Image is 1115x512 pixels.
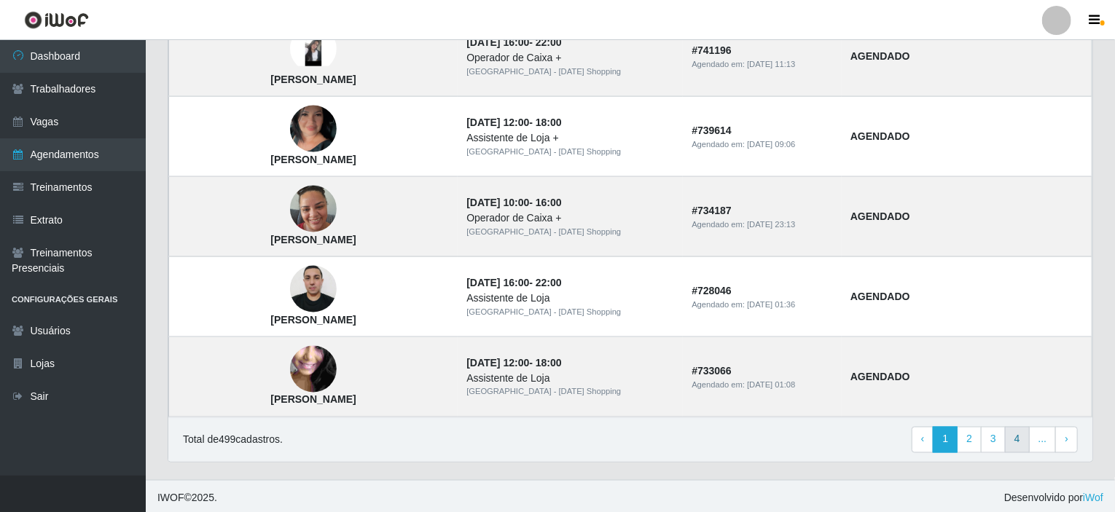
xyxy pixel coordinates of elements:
a: 1 [933,427,958,453]
div: [GEOGRAPHIC_DATA] - [DATE] Shopping [466,66,674,78]
a: Previous [912,427,934,453]
strong: [PERSON_NAME] [270,74,356,85]
time: 18:00 [536,357,562,369]
time: 22:00 [536,277,562,288]
time: [DATE] 12:00 [466,357,529,369]
time: [DATE] 11:13 [747,60,795,68]
span: › [1065,433,1068,445]
div: Agendado em: [692,138,833,151]
time: [DATE] 01:08 [747,380,795,389]
div: [GEOGRAPHIC_DATA] - [DATE] Shopping [466,386,674,398]
span: ‹ [921,433,925,445]
div: [GEOGRAPHIC_DATA] - [DATE] Shopping [466,146,674,158]
img: Adriana Silva Marques de Oliveira [290,79,337,180]
strong: AGENDADO [850,130,910,142]
strong: # 741196 [692,44,732,56]
a: ... [1029,427,1057,453]
span: © 2025 . [157,491,217,506]
strong: AGENDADO [850,291,910,302]
span: Desenvolvido por [1004,491,1103,506]
div: Assistente de Loja + [466,130,674,146]
img: Gustavo Cassimirio da Silva [290,259,337,320]
div: Agendado em: [692,58,833,71]
strong: - [466,357,561,369]
strong: [PERSON_NAME] [270,154,356,165]
time: 18:00 [536,117,562,128]
div: [GEOGRAPHIC_DATA] - [DATE] Shopping [466,226,674,238]
strong: AGENDADO [850,371,910,382]
strong: # 733066 [692,365,732,377]
img: Ana Carolina [290,31,337,66]
nav: pagination [912,427,1078,453]
div: Agendado em: [692,379,833,391]
img: CoreUI Logo [24,11,89,29]
a: 3 [981,427,1006,453]
strong: AGENDADO [850,50,910,62]
strong: # 728046 [692,285,732,296]
strong: - [466,197,561,208]
div: Operador de Caixa + [466,210,674,226]
time: 16:00 [536,197,562,208]
p: Total de 499 cadastros. [183,433,283,448]
time: [DATE] 10:00 [466,197,529,208]
div: [GEOGRAPHIC_DATA] - [DATE] Shopping [466,306,674,318]
time: [DATE] 16:00 [466,36,529,48]
strong: - [466,117,561,128]
strong: - [466,36,561,48]
span: IWOF [157,492,184,504]
time: [DATE] 16:00 [466,277,529,288]
strong: # 734187 [692,205,732,216]
div: Assistente de Loja [466,371,674,386]
a: iWof [1083,492,1103,504]
time: 22:00 [536,36,562,48]
div: Agendado em: [692,299,833,311]
strong: [PERSON_NAME] [270,234,356,245]
a: 2 [957,427,982,453]
strong: - [466,277,561,288]
a: 4 [1005,427,1030,453]
div: Assistente de Loja [466,291,674,306]
time: [DATE] 23:13 [747,220,795,229]
div: Operador de Caixa + [466,50,674,66]
div: Agendado em: [692,218,833,231]
time: [DATE] 12:00 [466,117,529,128]
strong: # 739614 [692,125,732,136]
img: Francisca Sara Oliveira almeida [290,178,337,240]
a: Next [1055,427,1078,453]
strong: AGENDADO [850,210,910,222]
strong: [PERSON_NAME] [270,314,356,326]
time: [DATE] 09:06 [747,140,795,149]
img: Micaela Bruneza da Silva Alves [290,318,337,422]
strong: [PERSON_NAME] [270,394,356,406]
time: [DATE] 01:36 [747,300,795,309]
